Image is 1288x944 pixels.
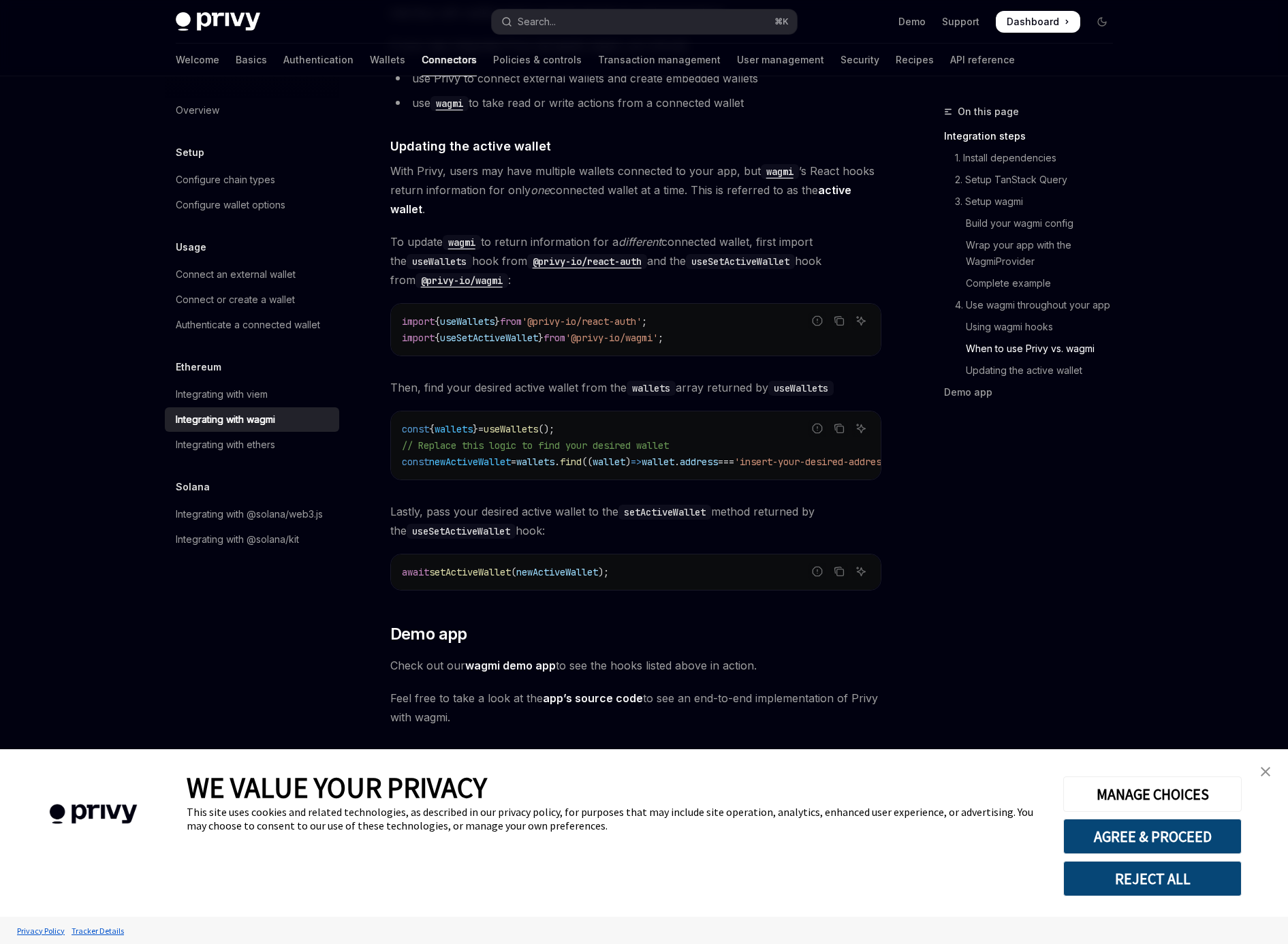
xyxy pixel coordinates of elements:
em: different [618,235,661,249]
a: Configure chain types [165,168,339,192]
span: ; [642,315,647,328]
span: import [402,332,435,344]
li: use Privy to connect external wallets and create embedded wallets [390,69,881,88]
button: Report incorrect code [808,563,826,580]
a: 1. Install dependencies [944,147,1124,169]
span: (( [582,456,593,468]
code: wagmi [761,164,799,179]
img: company logo [20,785,166,844]
span: ( [511,566,516,578]
span: useWallets [484,423,538,435]
div: Connect or create a wallet [176,292,295,308]
button: Copy the contents from the code block [830,563,848,580]
span: WE VALUE YOUR PRIVACY [187,770,487,805]
code: @privy-io/react-auth [527,254,647,269]
span: Check out our to see the hooks listed above in action. [390,656,881,675]
span: === [718,456,734,468]
span: (); [538,423,554,435]
a: 2. Setup TanStack Query [944,169,1124,191]
span: => [631,456,642,468]
a: Authentication [283,44,354,76]
a: Security [841,44,879,76]
button: Ask AI [852,312,870,330]
span: useWallets [440,315,494,328]
span: // Replace this logic to find your desired wallet [402,439,669,452]
span: With Privy, users may have multiple wallets connected to your app, but ’s React hooks return info... [390,161,881,219]
span: wallet [642,456,674,468]
a: Basics [236,44,267,76]
div: Integrating with ethers [176,437,275,453]
code: wagmi [443,235,481,250]
a: When to use Privy vs. wagmi [944,338,1124,360]
a: Integration steps [944,125,1124,147]
div: Integrating with @solana/kit [176,531,299,548]
div: Integrating with @solana/web3.js [176,506,323,522]
a: Integrating with @solana/kit [165,527,339,552]
button: Ask AI [852,563,870,580]
span: } [473,423,478,435]
a: Privacy Policy [14,919,68,943]
div: Integrating with wagmi [176,411,275,428]
code: useSetActiveWallet [686,254,795,269]
span: ⌘ K [774,16,789,27]
h5: Usage [176,239,206,255]
a: Demo [898,15,926,29]
span: '@privy-io/react-auth' [522,315,642,328]
code: useWallets [407,254,472,269]
button: Report incorrect code [808,312,826,330]
div: Overview [176,102,219,119]
span: ); [598,566,609,578]
span: . [554,456,560,468]
a: 3. Setup wagmi [944,191,1124,213]
a: Dashboard [996,11,1080,33]
a: @privy-io/wagmi [415,273,508,287]
span: To update to return information for a connected wallet, first import the hook from and the hook f... [390,232,881,289]
a: Updating the active wallet [944,360,1124,381]
button: Open search [492,10,797,34]
strong: active wallet [390,183,851,216]
span: newActiveWallet [429,456,511,468]
span: { [429,423,435,435]
a: Connectors [422,44,477,76]
code: setActiveWallet [618,505,711,520]
span: . [674,456,680,468]
button: AGREE & PROCEED [1063,819,1242,854]
span: from [544,332,565,344]
span: import [402,315,435,328]
h5: Ethereum [176,359,221,375]
button: Report incorrect code [808,420,826,437]
a: Connect or create a wallet [165,287,339,312]
span: Lastly, pass your desired active wallet to the method returned by the hook: [390,502,881,540]
span: = [511,456,516,468]
a: Connect an external wallet [165,262,339,287]
button: REJECT ALL [1063,861,1242,896]
li: use to take read or write actions from a connected wallet [390,93,881,112]
span: ; [658,332,663,344]
span: from [500,315,522,328]
div: Configure chain types [176,172,275,188]
span: const [402,456,429,468]
span: newActiveWallet [516,566,598,578]
a: app’s source code [543,691,643,706]
a: Tracker Details [68,919,127,943]
em: one [531,183,550,197]
span: '@privy-io/wagmi' [565,332,658,344]
button: Copy the contents from the code block [830,420,848,437]
code: @privy-io/wagmi [415,273,508,288]
a: wagmi [443,235,481,249]
a: wagmi demo app [465,659,556,673]
code: wagmi [430,96,469,111]
span: ) [625,456,631,468]
a: Integrating with ethers [165,432,339,457]
div: Connect an external wallet [176,266,296,283]
code: useSetActiveWallet [407,524,516,539]
span: wallets [435,423,473,435]
a: Using wagmi hooks [944,316,1124,338]
div: This site uses cookies and related technologies, as described in our privacy policy, for purposes... [187,805,1043,832]
a: Overview [165,98,339,123]
a: Policies & controls [493,44,582,76]
a: Support [942,15,979,29]
span: } [494,315,500,328]
span: wallets [516,456,554,468]
a: Recipes [896,44,934,76]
